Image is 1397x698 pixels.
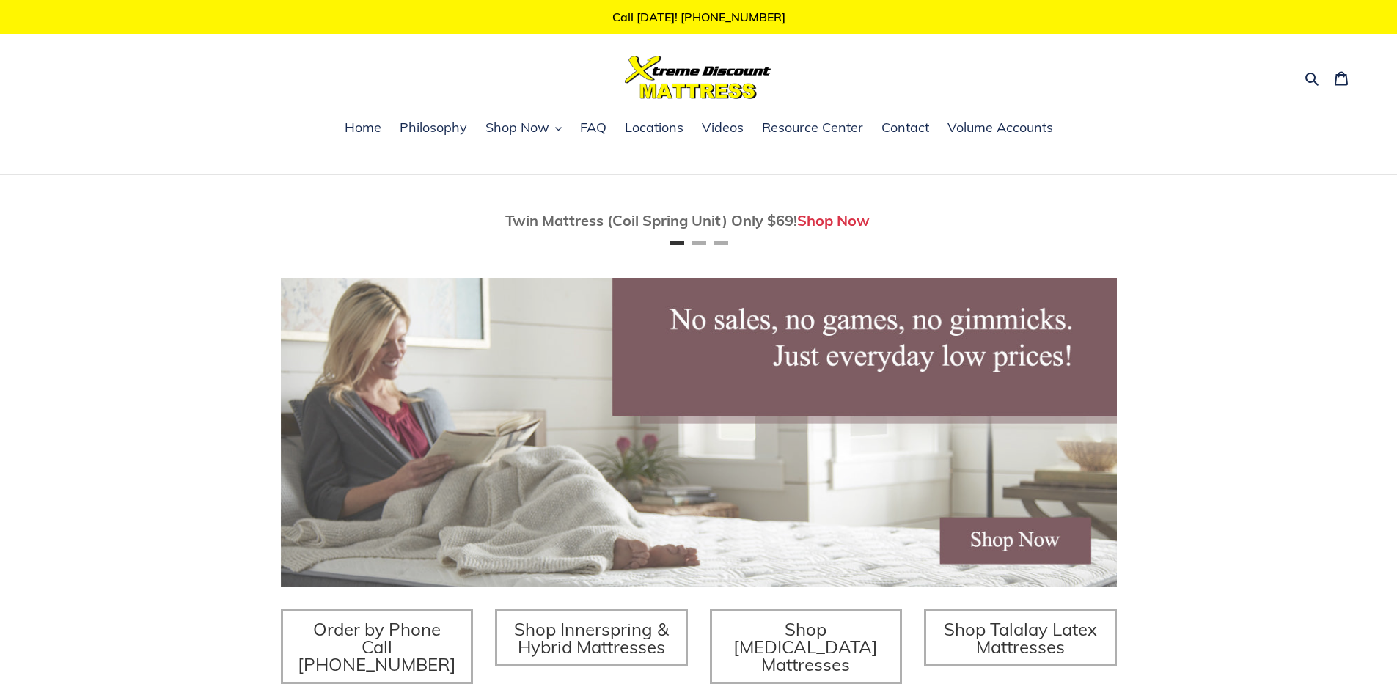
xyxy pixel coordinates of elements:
span: FAQ [580,119,606,136]
span: Twin Mattress (Coil Spring Unit) Only $69! [505,211,797,229]
span: Shop Talalay Latex Mattresses [944,618,1097,658]
a: Shop Talalay Latex Mattresses [924,609,1117,666]
span: Shop Now [485,119,549,136]
a: Resource Center [755,117,870,139]
a: Order by Phone Call [PHONE_NUMBER] [281,609,474,684]
span: Resource Center [762,119,863,136]
a: Home [337,117,389,139]
span: Shop Innerspring & Hybrid Mattresses [514,618,669,658]
span: Shop [MEDICAL_DATA] Mattresses [733,618,878,675]
span: Home [345,119,381,136]
a: Shop Now [797,211,870,229]
a: Videos [694,117,751,139]
span: Philosophy [400,119,467,136]
a: Volume Accounts [940,117,1060,139]
a: Contact [874,117,936,139]
a: Shop [MEDICAL_DATA] Mattresses [710,609,903,684]
span: Order by Phone Call [PHONE_NUMBER] [298,618,456,675]
button: Page 2 [692,241,706,245]
a: Shop Innerspring & Hybrid Mattresses [495,609,688,666]
span: Contact [881,119,929,136]
span: Volume Accounts [947,119,1053,136]
a: Philosophy [392,117,474,139]
a: Locations [617,117,691,139]
button: Shop Now [478,117,569,139]
img: Xtreme Discount Mattress [625,56,771,99]
span: Videos [702,119,744,136]
img: herobannermay2022-1652879215306_1200x.jpg [281,278,1117,587]
button: Page 3 [714,241,728,245]
a: FAQ [573,117,614,139]
span: Locations [625,119,683,136]
button: Page 1 [670,241,684,245]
